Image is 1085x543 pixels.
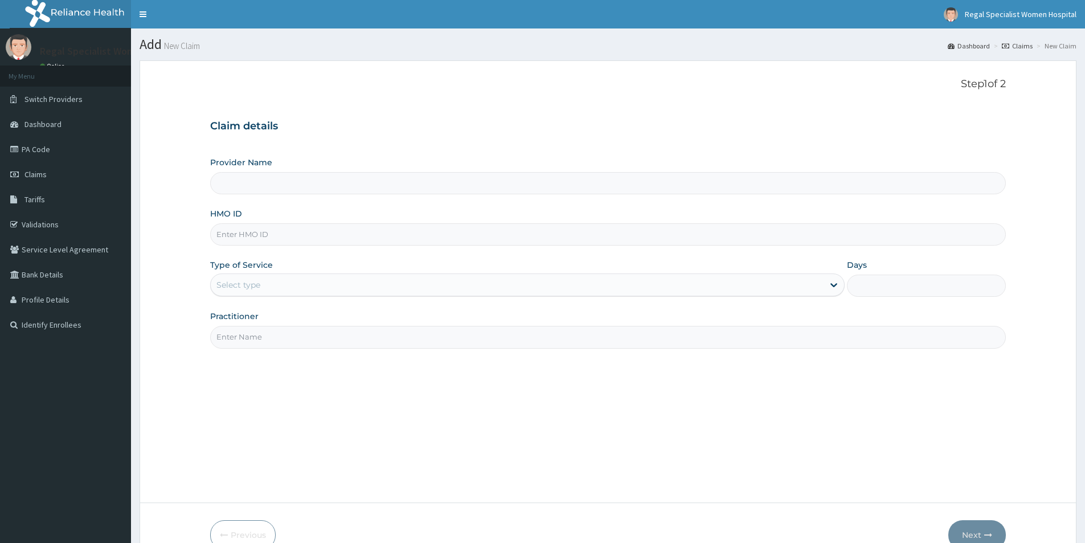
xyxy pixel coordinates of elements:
label: Practitioner [210,311,259,322]
label: Provider Name [210,157,272,168]
span: Tariffs [24,194,45,205]
input: Enter HMO ID [210,223,1006,246]
li: New Claim [1034,41,1076,51]
span: Claims [24,169,47,179]
div: Select type [216,279,260,291]
label: HMO ID [210,208,242,219]
h3: Claim details [210,120,1006,133]
p: Regal Specialist Women Hospital [40,46,186,56]
small: New Claim [162,42,200,50]
img: User Image [6,34,31,60]
p: Step 1 of 2 [210,78,1006,91]
span: Dashboard [24,119,62,129]
span: Regal Specialist Women Hospital [965,9,1076,19]
span: Switch Providers [24,94,83,104]
a: Online [40,62,67,70]
label: Type of Service [210,259,273,271]
a: Claims [1002,41,1033,51]
label: Days [847,259,867,271]
h1: Add [140,37,1076,52]
a: Dashboard [948,41,990,51]
img: User Image [944,7,958,22]
input: Enter Name [210,326,1006,348]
